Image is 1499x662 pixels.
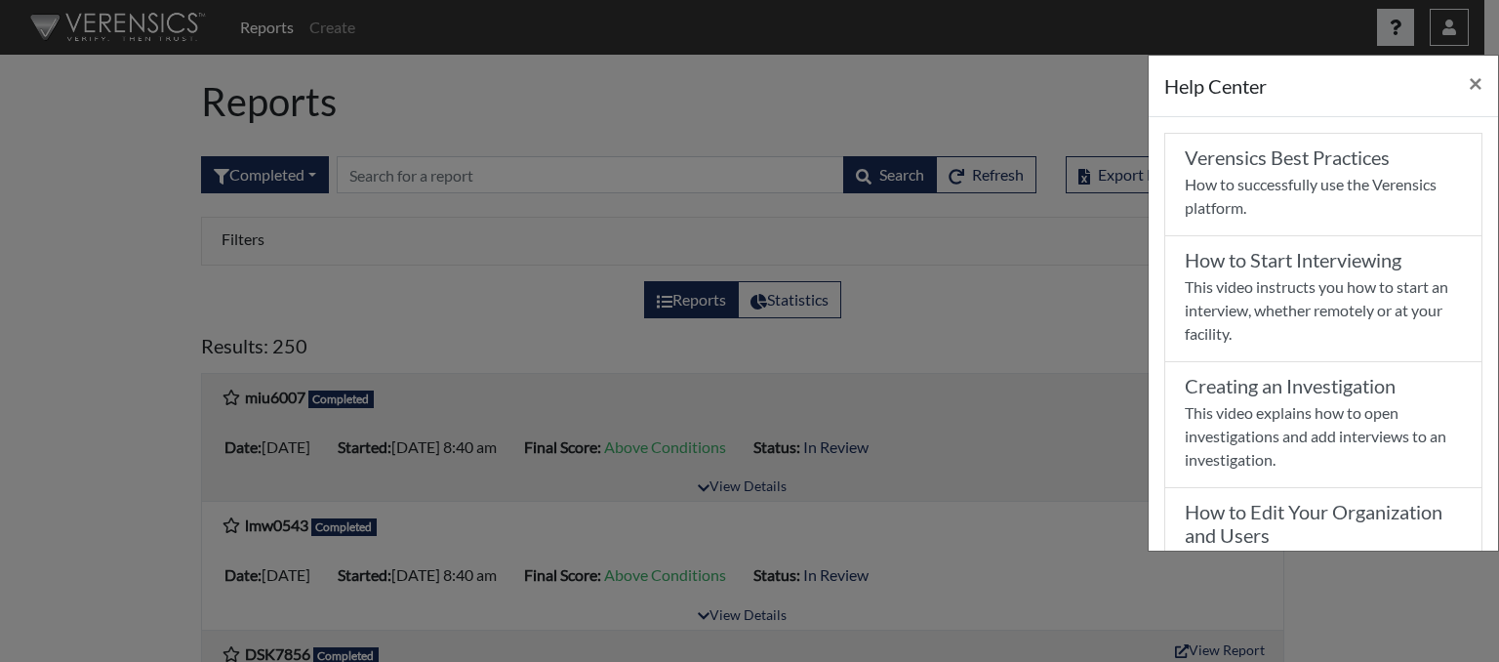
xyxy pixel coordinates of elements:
[1164,133,1482,236] a: Verensics Best PracticesHow to successfully use the Verensics platform.
[1185,275,1462,346] p: This video instructs you how to start an interview, whether remotely or at your facility.
[1185,374,1396,397] h5: Creating an Investigation
[1469,68,1482,97] span: ×
[1185,145,1390,169] h5: Verensics Best Practices
[1185,401,1462,472] p: This video explains how to open investigations and add interviews to an investigation.
[1185,248,1401,271] h5: How to Start Interviewing
[1453,56,1498,110] button: Close
[1164,362,1482,488] a: Creating an InvestigationThis video explains how to open investigations and add interviews to an ...
[1185,500,1462,547] h5: How to Edit Your Organization and Users
[1164,71,1267,101] h5: Help Center
[1164,488,1482,661] a: How to Edit Your Organization and UsersThis video instructs you how to edit your organization's c...
[1164,236,1482,362] a: How to Start InterviewingThis video instructs you how to start an interview, whether remotely or ...
[1185,173,1462,220] p: How to successfully use the Verensics platform.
